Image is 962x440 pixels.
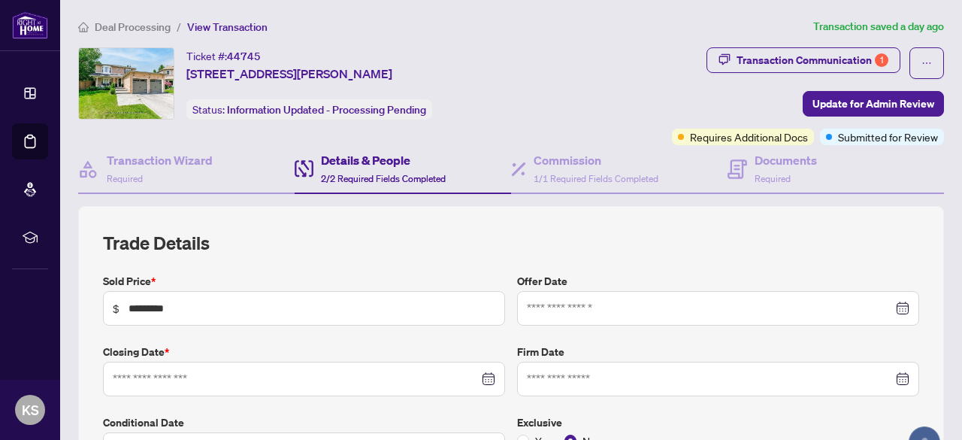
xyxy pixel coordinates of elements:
[107,173,143,184] span: Required
[517,273,919,290] label: Offer Date
[186,47,261,65] div: Ticket #:
[227,50,261,63] span: 44745
[187,20,268,34] span: View Transaction
[813,18,944,35] article: Transaction saved a day ago
[812,92,934,116] span: Update for Admin Review
[534,151,658,169] h4: Commission
[113,300,119,317] span: $
[902,387,947,432] button: Open asap
[95,20,171,34] span: Deal Processing
[186,65,392,83] span: [STREET_ADDRESS][PERSON_NAME]
[755,151,817,169] h4: Documents
[103,344,505,360] label: Closing Date
[177,18,181,35] li: /
[690,129,808,145] span: Requires Additional Docs
[875,53,888,67] div: 1
[79,48,174,119] img: IMG-N12267922_1.jpg
[227,103,426,117] span: Information Updated - Processing Pending
[737,48,888,72] div: Transaction Communication
[321,151,446,169] h4: Details & People
[12,11,48,39] img: logo
[103,414,505,431] label: Conditional Date
[534,173,658,184] span: 1/1 Required Fields Completed
[838,129,938,145] span: Submitted for Review
[517,414,919,431] label: Exclusive
[706,47,900,73] button: Transaction Communication1
[78,22,89,32] span: home
[755,173,791,184] span: Required
[803,91,944,117] button: Update for Admin Review
[517,344,919,360] label: Firm Date
[921,58,932,68] span: ellipsis
[186,99,432,120] div: Status:
[22,399,39,420] span: KS
[103,273,505,290] label: Sold Price
[107,151,213,169] h4: Transaction Wizard
[103,231,919,255] h2: Trade Details
[321,173,446,184] span: 2/2 Required Fields Completed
